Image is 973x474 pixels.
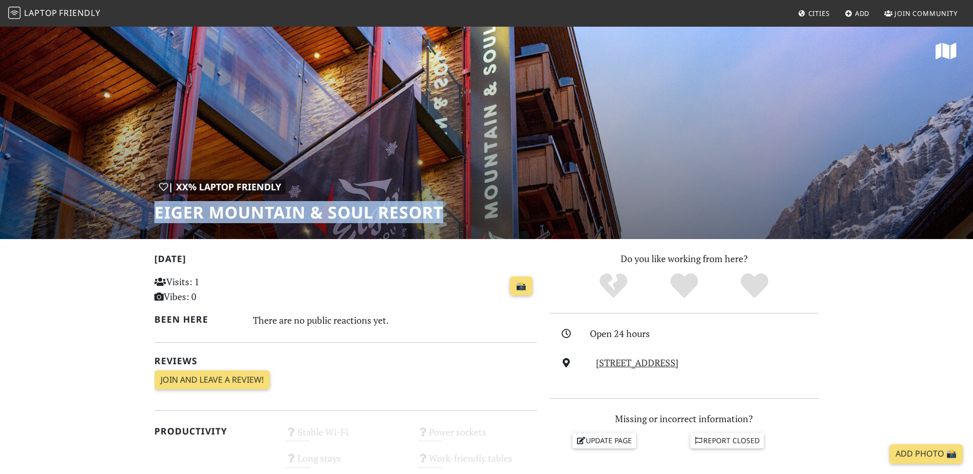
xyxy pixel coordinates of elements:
[895,9,958,18] span: Join Community
[549,411,819,426] p: Missing or incorrect information?
[596,357,679,369] a: [STREET_ADDRESS]
[649,272,720,300] div: Yes
[855,9,870,18] span: Add
[154,426,274,437] h2: Productivity
[808,9,830,18] span: Cities
[794,4,834,23] a: Cities
[578,272,649,300] div: No
[154,253,537,268] h2: [DATE]
[154,370,270,390] a: Join and leave a review!
[154,180,286,194] div: | XX% Laptop Friendly
[154,355,537,366] h2: Reviews
[590,326,825,341] div: Open 24 hours
[510,276,532,296] a: 📸
[8,7,21,19] img: LaptopFriendly
[841,4,874,23] a: Add
[690,433,764,448] a: Report closed
[24,7,57,18] span: Laptop
[572,433,636,448] a: Update page
[253,312,537,328] div: There are no public reactions yet.
[719,272,790,300] div: Definitely!
[411,424,543,450] div: Power sockets
[154,314,241,325] h2: Been here
[549,251,819,266] p: Do you like working from here?
[880,4,962,23] a: Join Community
[59,7,100,18] span: Friendly
[280,424,411,450] div: Stable Wi-Fi
[8,5,101,23] a: LaptopFriendly LaptopFriendly
[154,274,274,304] p: Visits: 1 Vibes: 0
[154,203,443,222] h1: Eiger Mountain & Soul Resort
